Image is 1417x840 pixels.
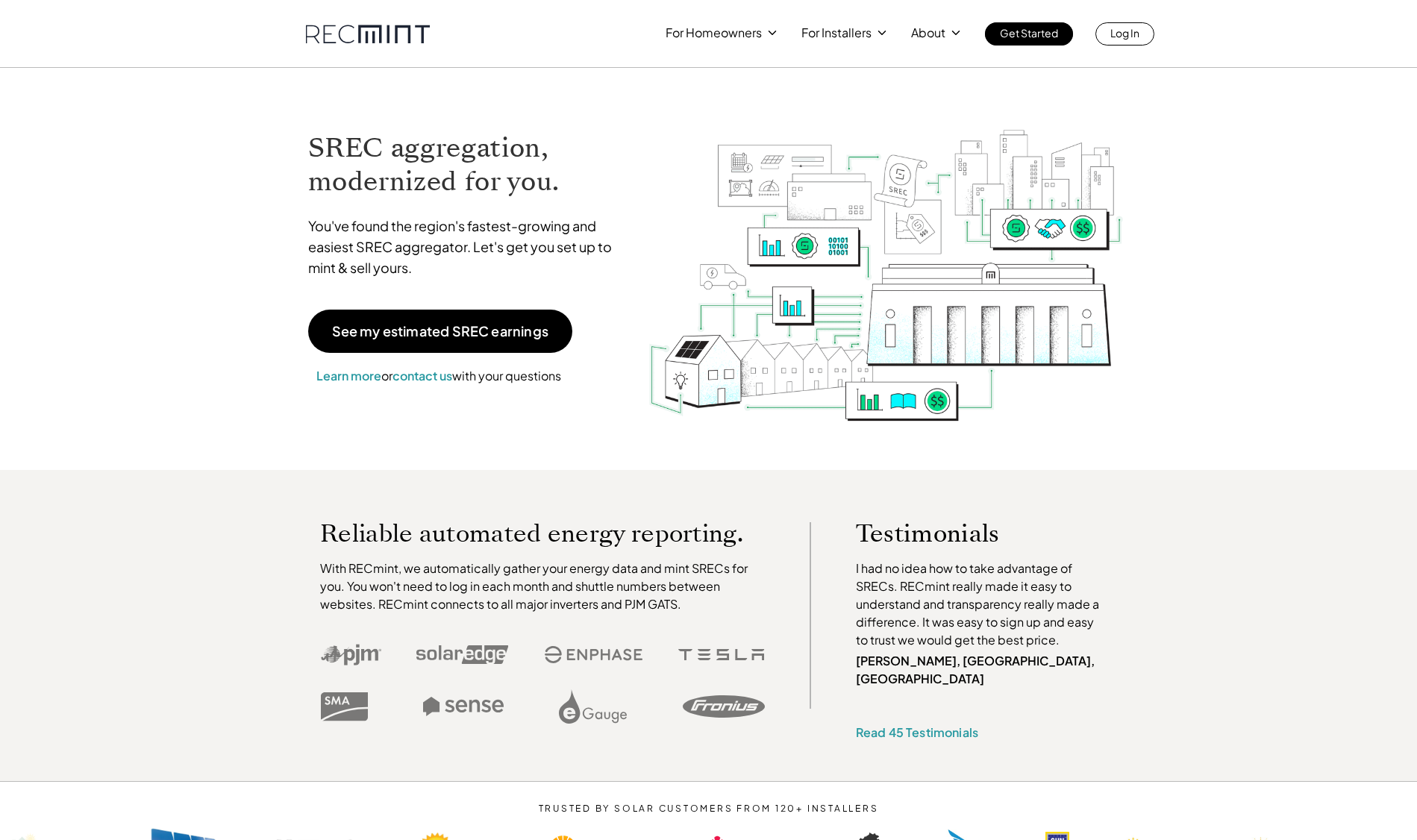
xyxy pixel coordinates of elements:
p: Testimonials [856,522,1078,545]
p: Reliable automated energy reporting. [320,522,765,545]
p: With RECmint, we automatically gather your energy data and mint SRECs for you. You won't need to ... [320,560,765,613]
p: or with your questions [308,366,569,386]
p: Get Started [1000,22,1058,43]
p: TRUSTED BY SOLAR CUSTOMERS FROM 120+ INSTALLERS [493,803,924,814]
p: Log In [1110,22,1139,43]
a: Get Started [985,22,1073,46]
a: See my estimated SREC earnings [308,310,572,353]
p: [PERSON_NAME], [GEOGRAPHIC_DATA], [GEOGRAPHIC_DATA] [856,652,1107,688]
h1: SREC aggregation, modernized for you. [308,131,626,198]
p: For Homeowners [666,22,762,43]
a: contact us [392,368,452,383]
p: You've found the region's fastest-growing and easiest SREC aggregator. Let's get you set up to mi... [308,216,626,278]
img: RECmint value cycle [648,90,1124,425]
p: For Installers [801,22,872,43]
a: Read 45 Testimonials [856,724,978,740]
a: Log In [1095,22,1154,46]
p: About [911,22,945,43]
p: I had no idea how to take advantage of SRECs. RECmint really made it easy to understand and trans... [856,560,1107,649]
p: See my estimated SREC earnings [332,325,548,338]
a: Learn more [316,368,381,383]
